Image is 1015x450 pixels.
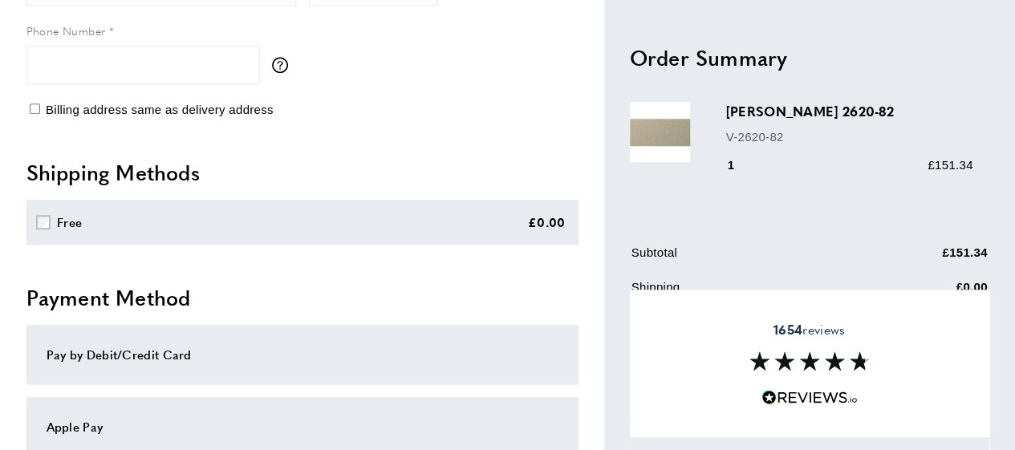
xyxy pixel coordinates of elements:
[26,158,579,187] h2: Shipping Methods
[847,243,988,274] td: £151.34
[773,320,802,339] strong: 1654
[26,283,579,312] h2: Payment Method
[528,213,566,232] div: £0.00
[761,390,858,405] img: Reviews.io 5 stars
[726,156,757,175] div: 1
[46,103,274,116] span: Billing address same as delivery address
[631,243,847,274] td: Subtotal
[726,128,973,147] p: V-2620-82
[26,22,106,39] span: Phone Number
[847,278,988,309] td: £0.00
[726,103,973,121] h3: [PERSON_NAME] 2620-82
[630,43,989,72] h2: Order Summary
[630,103,690,163] img: Espalin 2620-82
[57,213,82,232] div: Free
[272,57,296,73] button: More information
[928,158,972,172] span: £151.34
[631,278,847,309] td: Shipping
[47,345,558,364] div: Pay by Debit/Credit Card
[749,351,870,371] img: Reviews section
[30,103,40,114] input: Billing address same as delivery address
[773,322,845,338] span: reviews
[47,417,558,436] div: Apple Pay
